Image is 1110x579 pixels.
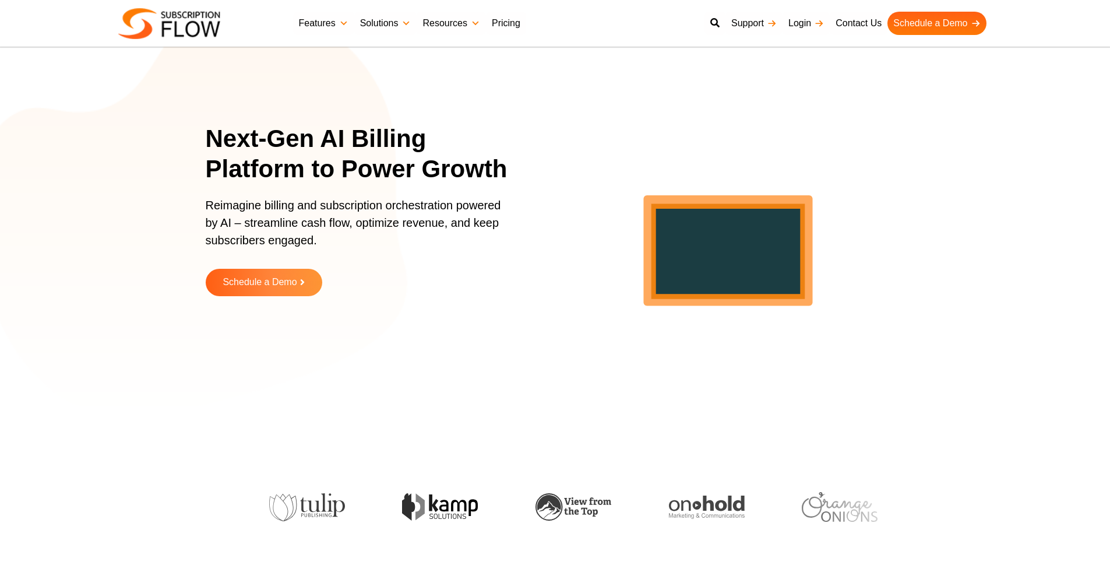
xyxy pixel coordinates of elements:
p: Reimagine billing and subscription orchestration powered by AI – streamline cash flow, optimize r... [206,196,509,261]
a: Features [293,12,354,35]
a: Contact Us [830,12,887,35]
a: Schedule a Demo [887,12,986,35]
a: Solutions [354,12,417,35]
img: Subscriptionflow [118,8,220,39]
a: Resources [417,12,485,35]
a: Support [725,12,783,35]
a: Login [783,12,830,35]
a: Pricing [486,12,526,35]
img: view-from-the-top [532,493,608,521]
img: tulip-publishing [265,493,341,521]
span: Schedule a Demo [223,278,297,287]
img: onhold-marketing [665,496,741,519]
a: Schedule a Demo [206,269,322,296]
h1: Next-Gen AI Billing Platform to Power Growth [206,124,523,185]
img: kamp-solution [399,493,474,521]
img: orange-onions [798,492,874,522]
